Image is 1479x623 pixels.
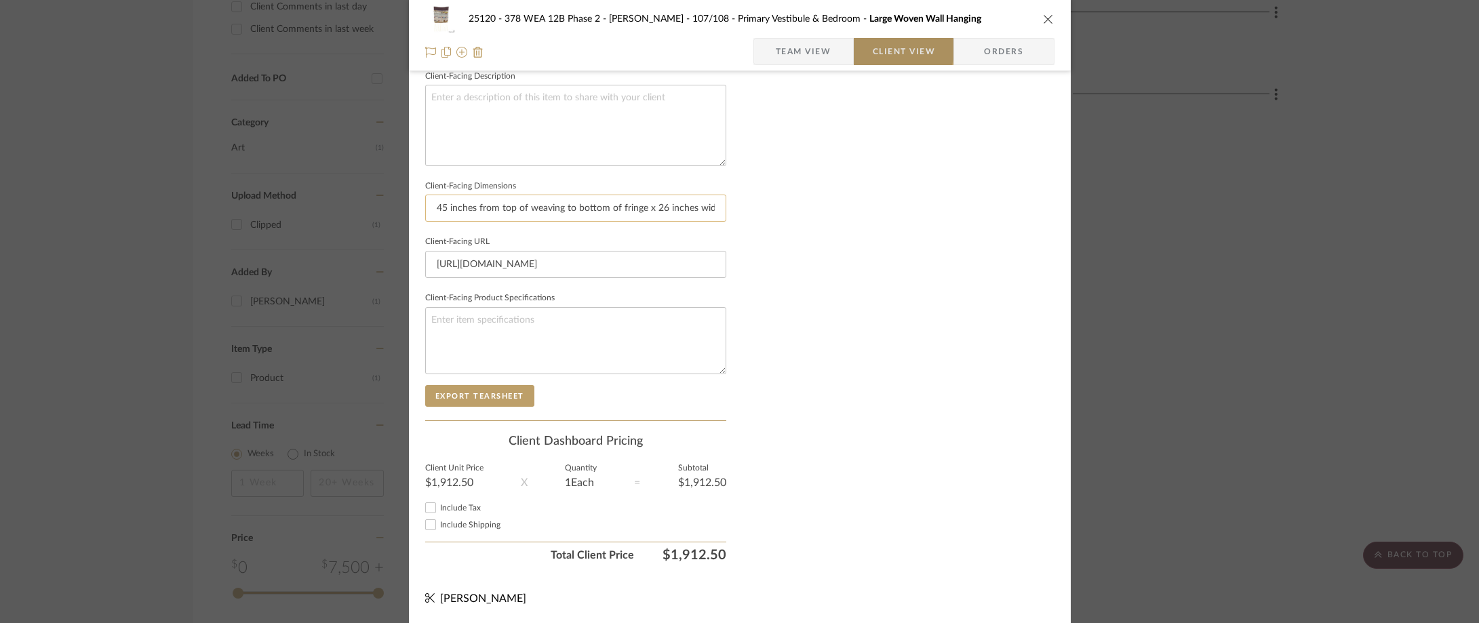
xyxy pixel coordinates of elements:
[634,475,640,491] div: =
[425,435,726,449] div: Client Dashboard Pricing
[425,295,555,302] label: Client-Facing Product Specifications
[425,73,515,80] label: Client-Facing Description
[565,465,597,472] label: Quantity
[425,183,516,190] label: Client-Facing Dimensions
[425,251,726,278] input: Enter item URL
[678,477,726,488] div: $1,912.50
[692,14,869,24] span: 107/108 - Primary Vestibule & Bedroom
[425,195,726,222] input: Enter item dimensions
[440,521,500,529] span: Include Shipping
[873,38,935,65] span: Client View
[425,477,484,488] div: $1,912.50
[440,504,481,512] span: Include Tax
[678,465,726,472] label: Subtotal
[969,38,1038,65] span: Orders
[776,38,831,65] span: Team View
[425,547,634,563] span: Total Client Price
[634,547,726,563] span: $1,912.50
[425,385,534,407] button: Export Tearsheet
[469,14,692,24] span: 25120 - 378 WEA 12B Phase 2 - [PERSON_NAME]
[869,14,981,24] span: Large Woven Wall Hanging
[521,475,528,491] div: X
[1042,13,1054,25] button: close
[425,465,484,472] label: Client Unit Price
[473,47,484,58] img: Remove from project
[440,593,526,604] span: [PERSON_NAME]
[425,5,458,33] img: 940ae93b-95d6-4a26-ae85-2fbdfecb5b63_48x40.jpg
[565,477,597,488] div: 1 Each
[425,239,490,245] label: Client-Facing URL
